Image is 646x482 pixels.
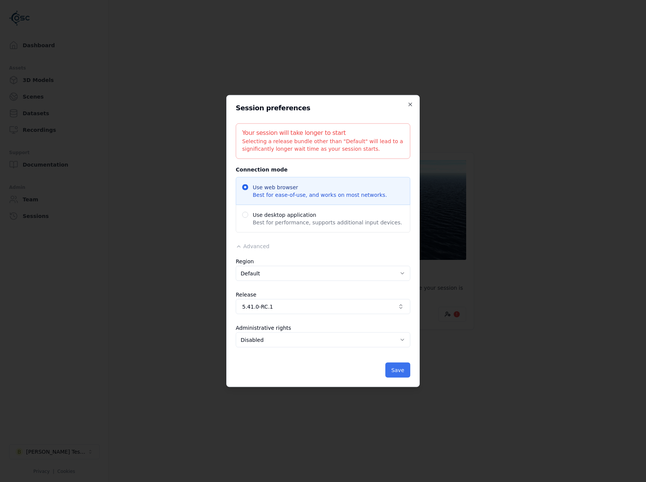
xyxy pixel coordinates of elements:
span: Advanced [243,243,269,249]
h5: Your session will take longer to start [242,130,404,136]
button: Save [385,363,410,378]
span: Use web browser [236,177,410,205]
span: Best for performance, supports additional input devices. [253,219,402,226]
label: Release [236,292,257,298]
legend: Connection mode [236,165,287,174]
span: Use desktop application [236,205,410,233]
button: Advanced [236,243,269,250]
div: Selecting a release bundle other than "Default" will lead to a significantly longer wait time as ... [242,137,404,153]
span: Use web browser [253,184,387,191]
span: Best for ease-of-use, and works on most networks. [253,191,387,199]
span: Use desktop application [253,211,402,219]
span: 5.41.0-RC.1 [242,303,395,311]
label: Administrative rights [236,325,291,331]
label: Region [236,258,254,264]
h2: Session preferences [236,105,410,111]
